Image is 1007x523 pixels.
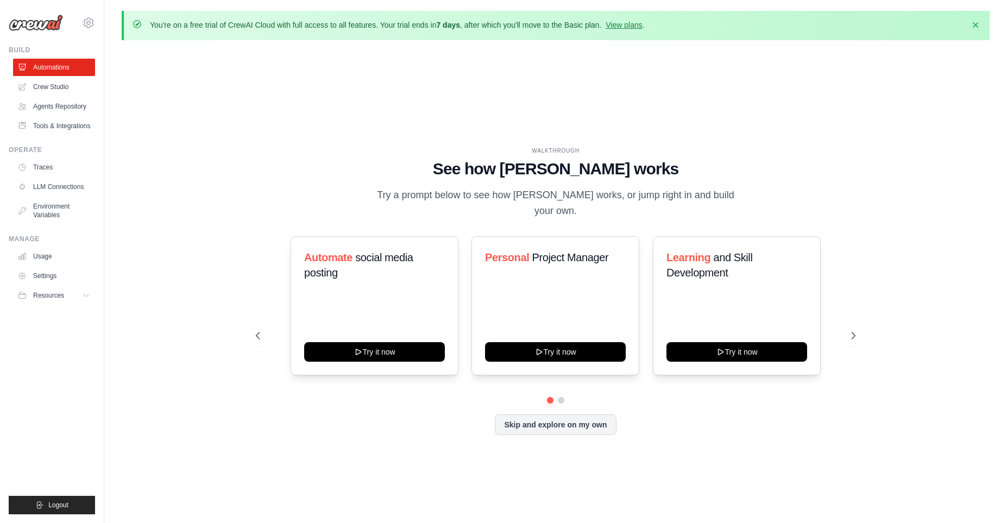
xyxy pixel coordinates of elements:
span: Project Manager [532,251,609,263]
img: Logo [9,15,63,31]
a: Environment Variables [13,198,95,224]
button: Try it now [485,342,626,362]
button: Resources [13,287,95,304]
h1: See how [PERSON_NAME] works [256,159,855,179]
div: WALKTHROUGH [256,147,855,155]
span: Logout [48,501,68,509]
a: Traces [13,159,95,176]
a: Settings [13,267,95,285]
a: View plans [606,21,642,29]
p: You're on a free trial of CrewAI Cloud with full access to all features. Your trial ends in , aft... [150,20,645,30]
button: Try it now [304,342,445,362]
span: and Skill Development [666,251,752,279]
strong: 7 days [436,21,460,29]
button: Logout [9,496,95,514]
button: Try it now [666,342,807,362]
a: LLM Connections [13,178,95,196]
div: Operate [9,146,95,154]
div: Manage [9,235,95,243]
a: Tools & Integrations [13,117,95,135]
span: Personal [485,251,529,263]
span: social media posting [304,251,413,279]
a: Usage [13,248,95,265]
span: Learning [666,251,710,263]
a: Agents Repository [13,98,95,115]
span: Automate [304,251,353,263]
a: Automations [13,59,95,76]
button: Skip and explore on my own [495,414,616,435]
div: Build [9,46,95,54]
p: Try a prompt below to see how [PERSON_NAME] works, or jump right in and build your own. [373,187,738,219]
a: Crew Studio [13,78,95,96]
span: Resources [33,291,64,300]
